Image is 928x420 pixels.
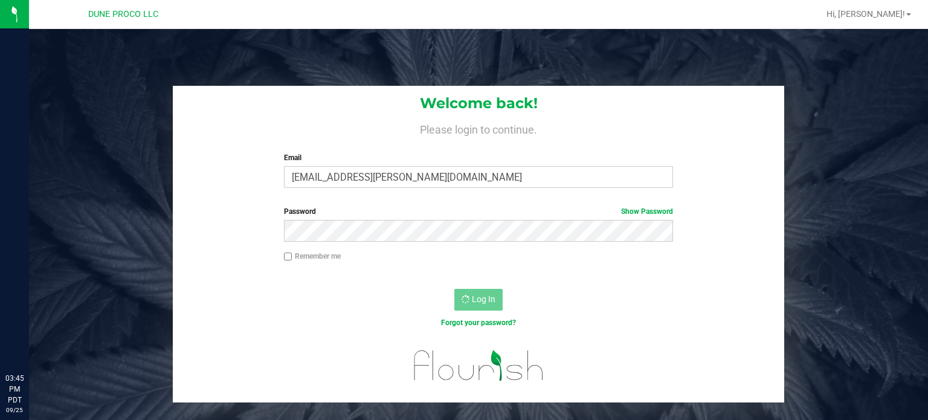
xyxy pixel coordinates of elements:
span: Log In [472,294,495,304]
p: 09/25 [5,405,24,415]
a: Show Password [621,207,673,216]
span: Password [284,207,316,216]
label: Remember me [284,251,341,262]
h4: Please login to continue. [173,121,784,135]
label: Email [284,152,674,163]
img: flourish_logo.svg [402,341,555,390]
button: Log In [454,289,503,311]
input: Remember me [284,253,292,261]
a: Forgot your password? [441,318,516,327]
p: 03:45 PM PDT [5,373,24,405]
span: DUNE PROCO LLC [88,9,158,19]
span: Hi, [PERSON_NAME]! [826,9,905,19]
h1: Welcome back! [173,95,784,111]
